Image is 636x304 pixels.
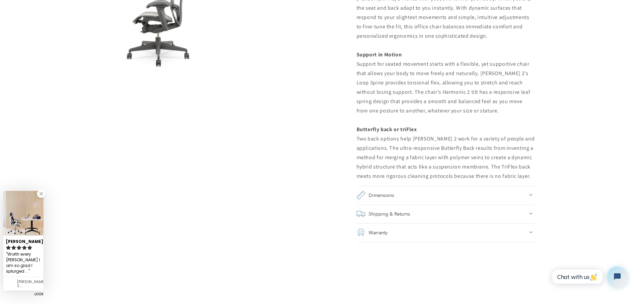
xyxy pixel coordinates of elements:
[6,251,41,275] div: Worth every penny I am so glad I splurged on this chair. It is beautiful, functional and well mad...
[357,223,535,242] summary: Warranty
[22,245,27,250] svg: rating icon full
[357,186,535,205] summary: Dimensions
[11,245,16,250] svg: rating icon full
[357,205,535,223] summary: Shipping & Returns
[6,245,11,250] svg: rating icon full
[17,280,41,288] div: Herman Miller Mirra 2 Chair
[357,51,402,58] b: Support in Motion
[6,236,41,245] div: [PERSON_NAME]
[369,209,410,219] h2: Shipping & Returns
[369,228,388,237] h2: Warranty
[545,261,633,292] iframe: Tidio Chat
[369,191,394,200] h2: Dimensions
[357,228,365,237] img: guarantee.png
[357,126,417,133] b: Butterfly back or triFlex
[17,245,21,250] svg: rating icon full
[27,245,32,250] svg: rating icon full
[3,191,43,235] img: Dannielle W. review of Herman Miller Mirra 2 Chair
